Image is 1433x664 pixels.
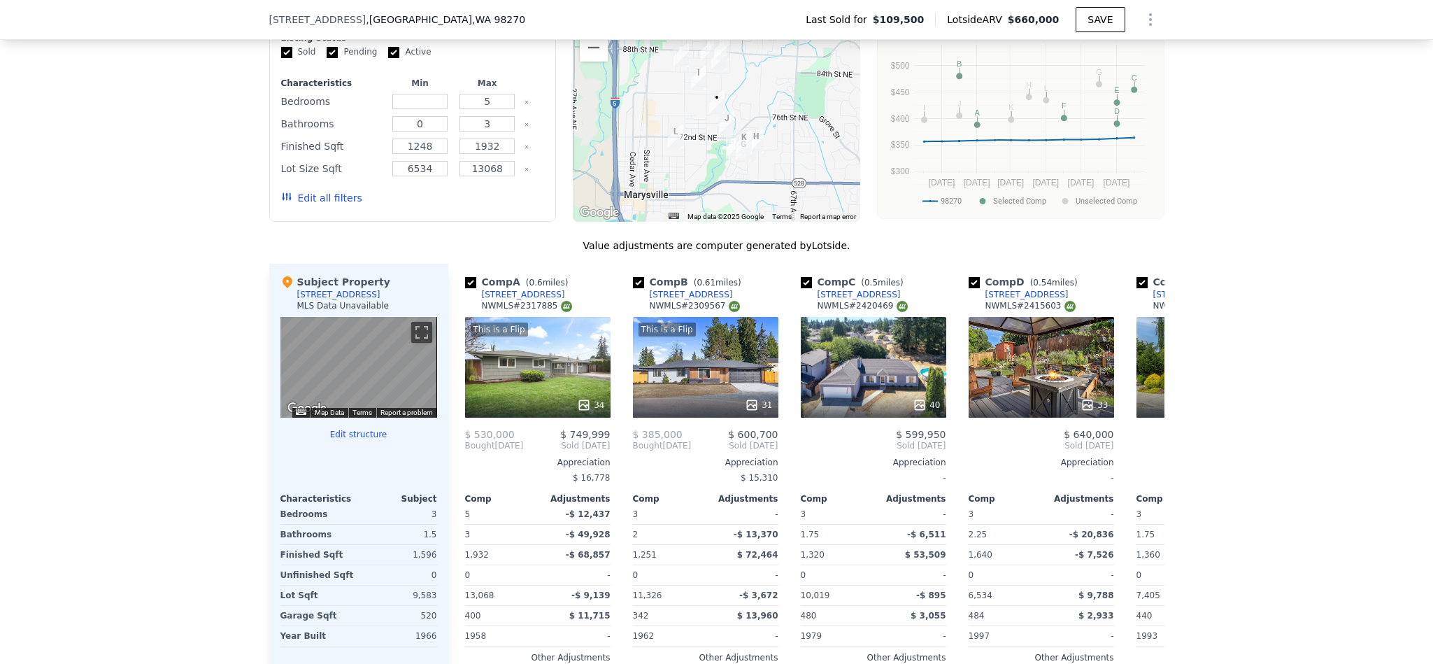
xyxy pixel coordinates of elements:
div: Street View [280,317,437,418]
div: - [969,468,1114,488]
a: [STREET_ADDRESS] [465,289,565,300]
text: I [923,104,925,112]
text: H [1026,80,1032,89]
span: $ 11,715 [569,611,611,621]
span: -$ 6,511 [907,530,946,539]
div: Other Adjustments [969,652,1114,663]
div: Max [457,78,518,89]
span: 3 [801,509,806,519]
span: Last Sold for [806,13,873,27]
div: NWMLS # 2406410 [1153,300,1243,312]
span: 1,932 [465,550,489,560]
span: $ 72,464 [737,550,778,560]
span: Bought [465,440,495,451]
span: ( miles) [1025,278,1083,288]
span: 440 [1136,611,1153,621]
span: $ 9,788 [1078,591,1113,600]
div: Year Built [280,626,356,646]
text: J [957,99,962,108]
span: 5 [465,509,471,519]
button: Toggle fullscreen view [411,322,432,343]
div: 1.75 [1136,525,1206,544]
div: - [1136,468,1282,488]
div: 1958 [465,626,535,646]
span: Bought [633,440,663,451]
span: Map data ©2025 Google [687,213,764,220]
label: Pending [327,46,377,58]
div: Lot Sqft [280,586,356,605]
text: [DATE] [1067,178,1094,188]
span: , WA 98270 [472,14,525,25]
div: - [1044,504,1114,524]
div: Adjustments [538,493,611,504]
div: NWMLS # 2317885 [482,300,572,312]
div: MLS Data Unavailable [297,300,390,311]
div: Value adjustments are computer generated by Lotside . [269,239,1164,253]
span: $ 530,000 [465,429,515,440]
div: - [541,626,611,646]
div: Subject Property [280,275,390,289]
a: Open this area in Google Maps (opens a new window) [576,204,622,222]
div: - [708,626,778,646]
div: [STREET_ADDRESS] [818,289,901,300]
span: ( miles) [688,278,747,288]
div: 6980 60th Dr NE [748,129,764,153]
span: -$ 9,139 [571,591,610,600]
span: 3 [969,509,974,519]
div: Finished Sqft [280,545,356,565]
div: [DATE] [633,440,692,451]
span: 400 [465,611,481,621]
a: Terms (opens in new tab) [352,409,372,416]
div: Appreciation [633,457,778,468]
div: Appreciation [1136,457,1282,468]
span: Sold [DATE] [801,440,946,451]
div: Comp C [801,275,909,289]
img: NWMLS Logo [729,301,740,312]
div: Bathrooms [281,114,384,134]
span: 0.61 [697,278,715,288]
text: D [1114,107,1120,115]
div: Comp E [1136,275,1250,289]
a: Report a map error [800,213,856,220]
img: NWMLS Logo [897,301,908,312]
text: C [1132,73,1137,82]
a: [STREET_ADDRESS] [633,289,733,300]
span: 342 [633,611,649,621]
button: Zoom out [580,34,608,62]
div: 1997 [969,626,1039,646]
div: 34 [577,398,604,412]
div: Lot Size Sqft [281,159,384,178]
div: Characteristics [281,78,384,89]
div: - [708,565,778,585]
span: Sold [DATE] [969,440,1114,451]
span: 0 [1136,570,1142,580]
div: 5329 86th Pl NE [714,36,729,60]
text: [DATE] [1103,178,1129,188]
div: 8501 46th Dr NE [673,43,689,67]
div: NWMLS # 2309567 [650,300,740,312]
button: SAVE [1076,7,1125,32]
input: Pending [327,47,338,58]
div: 5802 70th St NE [736,130,752,154]
span: $ 600,700 [728,429,778,440]
div: Finished Sqft [281,136,384,156]
div: 40 [913,398,940,412]
button: Clear [524,122,529,127]
span: 11,326 [633,591,662,600]
span: 484 [969,611,985,621]
div: - [876,565,946,585]
label: Sold [281,46,316,58]
span: -$ 49,928 [566,530,611,539]
button: Clear [524,144,529,150]
div: Subject [359,493,437,504]
div: 1895 Liberty Ln [668,125,683,148]
button: Keyboard shortcuts [669,213,678,219]
div: 3 [465,525,535,544]
span: [STREET_ADDRESS] [269,13,366,27]
div: 1,596 [362,545,437,565]
a: Report a problem [380,409,433,416]
div: [STREET_ADDRESS] [482,289,565,300]
div: This is a Flip [639,323,696,337]
a: [STREET_ADDRESS] [801,289,901,300]
div: 5120 86th Pl NE [701,38,716,62]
